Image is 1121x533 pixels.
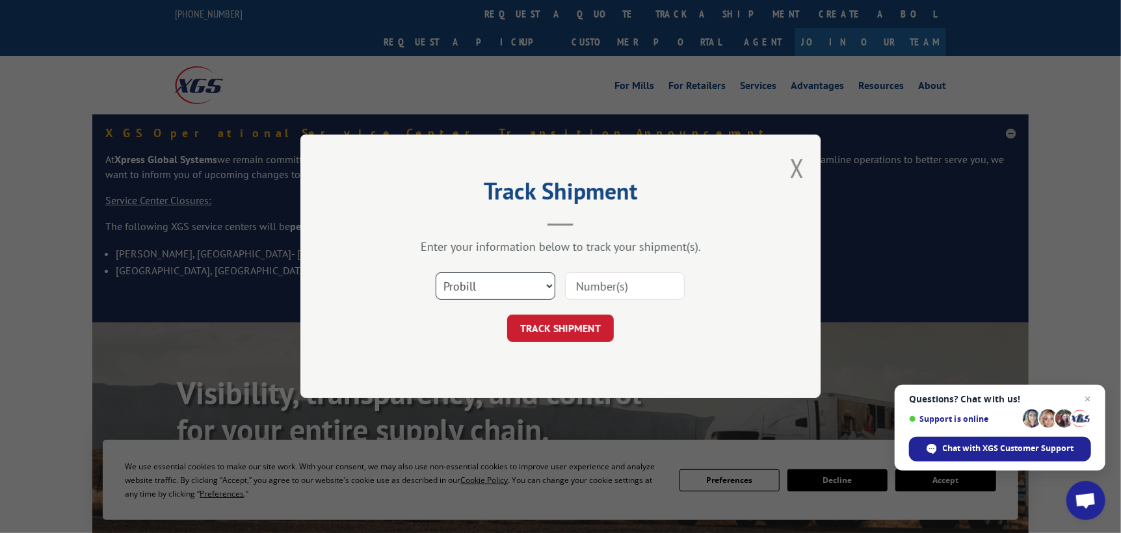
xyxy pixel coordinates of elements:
span: Questions? Chat with us! [909,394,1091,404]
div: Enter your information below to track your shipment(s). [365,240,756,255]
button: TRACK SHIPMENT [507,315,614,343]
span: Chat with XGS Customer Support [909,437,1091,461]
button: Close modal [790,151,804,185]
input: Number(s) [565,273,685,300]
span: Support is online [909,414,1018,424]
h2: Track Shipment [365,182,756,207]
a: Open chat [1066,481,1105,520]
span: Chat with XGS Customer Support [943,443,1074,454]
